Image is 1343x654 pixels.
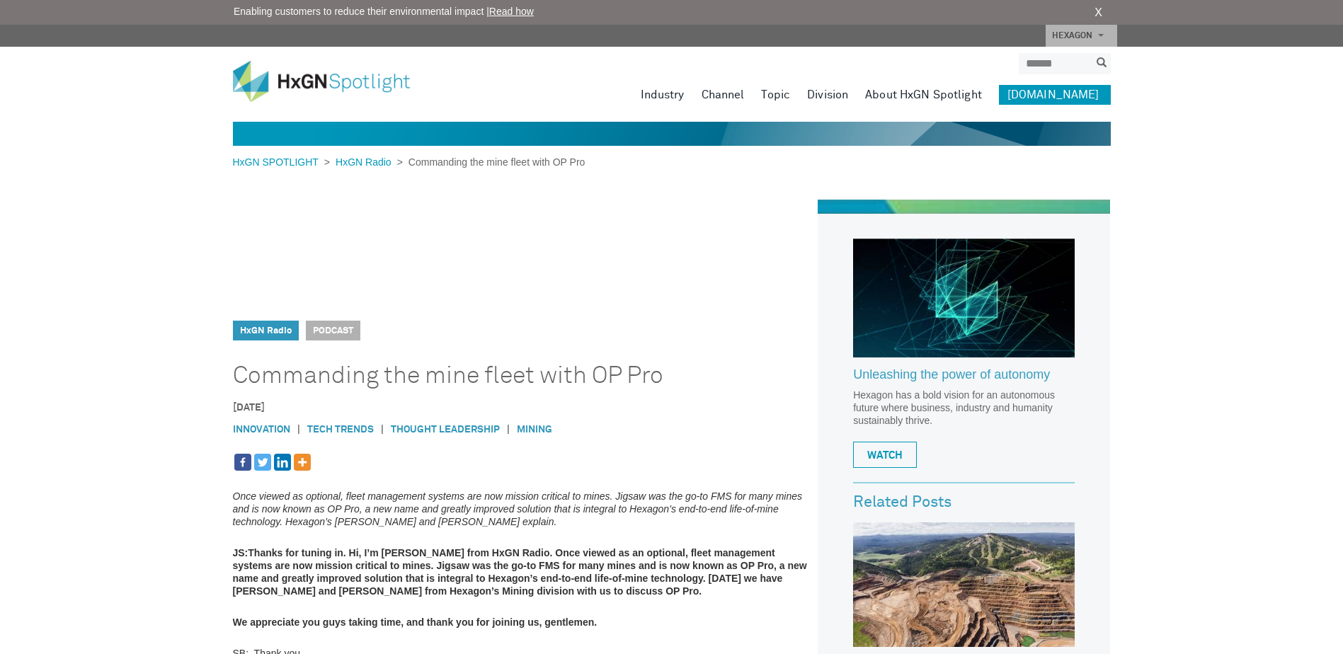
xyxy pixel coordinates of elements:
a: Industry [641,85,685,105]
strong: Thanks for tuning in. Hi, I’m [PERSON_NAME] from HxGN Radio. Once viewed as an optional, fleet ma... [233,547,807,597]
a: Thought Leadership [391,425,500,435]
a: About HxGN Spotlight [865,85,982,105]
span: Podcast [306,321,360,340]
span: Enabling customers to reduce their environmental impact | [234,4,534,19]
div: > > [233,155,585,170]
a: HxGN Radio [330,156,397,168]
a: Unleashing the power of autonomy [853,368,1075,389]
a: X [1095,4,1102,21]
a: Innovation [233,425,290,435]
a: HxGN SPOTLIGHT [233,156,324,168]
a: Topic [761,85,790,105]
span: Commanding the mine fleet with OP Pro [403,156,585,168]
span: | [500,423,517,437]
a: Facebook [234,454,251,471]
time: [DATE] [233,403,265,413]
h1: Commanding the mine fleet with OP Pro [233,362,770,390]
a: Mining [517,425,552,435]
span: | [290,423,307,437]
a: Channel [702,85,745,105]
a: Twitter [254,454,271,471]
a: HxGN Radio [240,326,292,335]
img: Sustainable mining: Nearing net-zero [853,522,1075,647]
h3: Related Posts [853,494,1075,511]
a: WATCH [853,442,917,468]
strong: JS: [233,547,248,558]
strong: We appreciate you guys taking time, and thank you for joining us, gentlemen. [233,616,598,628]
img: HxGN Spotlight [233,61,431,102]
a: More [294,454,311,471]
a: [DOMAIN_NAME] [999,85,1111,105]
span: | [374,423,391,437]
p: Hexagon has a bold vision for an autonomous future where business, industry and humanity sustaina... [853,389,1075,427]
img: Hexagon_CorpVideo_Pod_RR_2.jpg [853,239,1075,357]
a: Linkedin [274,454,291,471]
em: Once viewed as optional, fleet management systems are now mission critical to mines. Jigsaw was t... [233,490,803,527]
a: Read how [489,6,534,17]
a: HEXAGON [1046,25,1117,47]
a: Tech Trends [307,425,374,435]
a: Division [807,85,848,105]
